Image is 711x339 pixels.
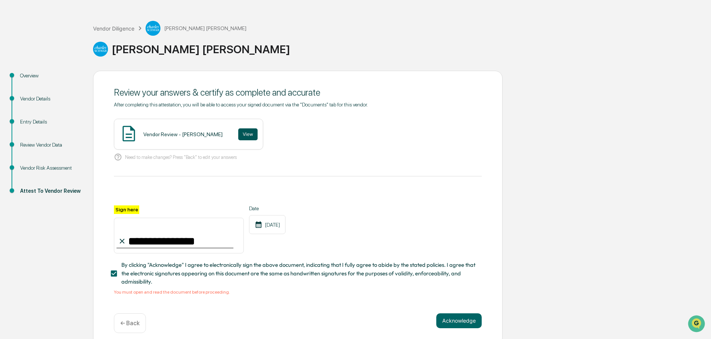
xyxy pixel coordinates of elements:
span: Preclearance [15,94,48,101]
div: Review your answers & certify as complete and accurate [114,87,482,98]
div: You must open and read the document before proceeding. [114,290,482,295]
button: View [238,128,258,140]
iframe: Open customer support [687,314,707,335]
div: We're available if you need us! [25,64,94,70]
label: Sign here [114,205,139,214]
div: Overview [20,72,81,80]
a: 🖐️Preclearance [4,91,51,104]
span: Attestations [61,94,92,101]
div: Review Vendor Data [20,141,81,149]
span: After completing this attestation, you will be able to access your signed document via the "Docum... [114,102,368,108]
div: Attest To Vendor Review [20,187,81,195]
div: 🖐️ [7,95,13,100]
div: Vendor Risk Assessment [20,164,81,172]
a: 🔎Data Lookup [4,105,50,118]
div: Entry Details [20,118,81,126]
div: Vendor Details [20,95,81,103]
span: By clicking "Acknowledge" I agree to electronically sign the above document, indicating that I fu... [121,261,476,286]
a: Powered byPylon [52,126,90,132]
div: Vendor Diligence [93,25,134,32]
div: 🔎 [7,109,13,115]
button: Acknowledge [436,313,482,328]
img: Vendor Logo [93,42,108,57]
p: How can we help? [7,16,135,28]
img: Vendor Logo [146,21,160,36]
span: Pylon [74,126,90,132]
button: Start new chat [127,59,135,68]
span: Data Lookup [15,108,47,115]
div: Start new chat [25,57,122,64]
a: 🗄️Attestations [51,91,95,104]
p: Need to make changes? Press "Back" to edit your answers [125,154,237,160]
div: Vendor Review - [PERSON_NAME] [143,131,223,137]
img: Document Icon [119,124,138,143]
p: ← Back [120,320,140,327]
img: 1746055101610-c473b297-6a78-478c-a979-82029cc54cd1 [7,57,21,70]
div: 🗄️ [54,95,60,100]
div: [DATE] [249,215,286,234]
label: Date [249,205,286,211]
div: [PERSON_NAME] [PERSON_NAME] [93,42,707,57]
div: [PERSON_NAME] [PERSON_NAME] [146,21,246,36]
